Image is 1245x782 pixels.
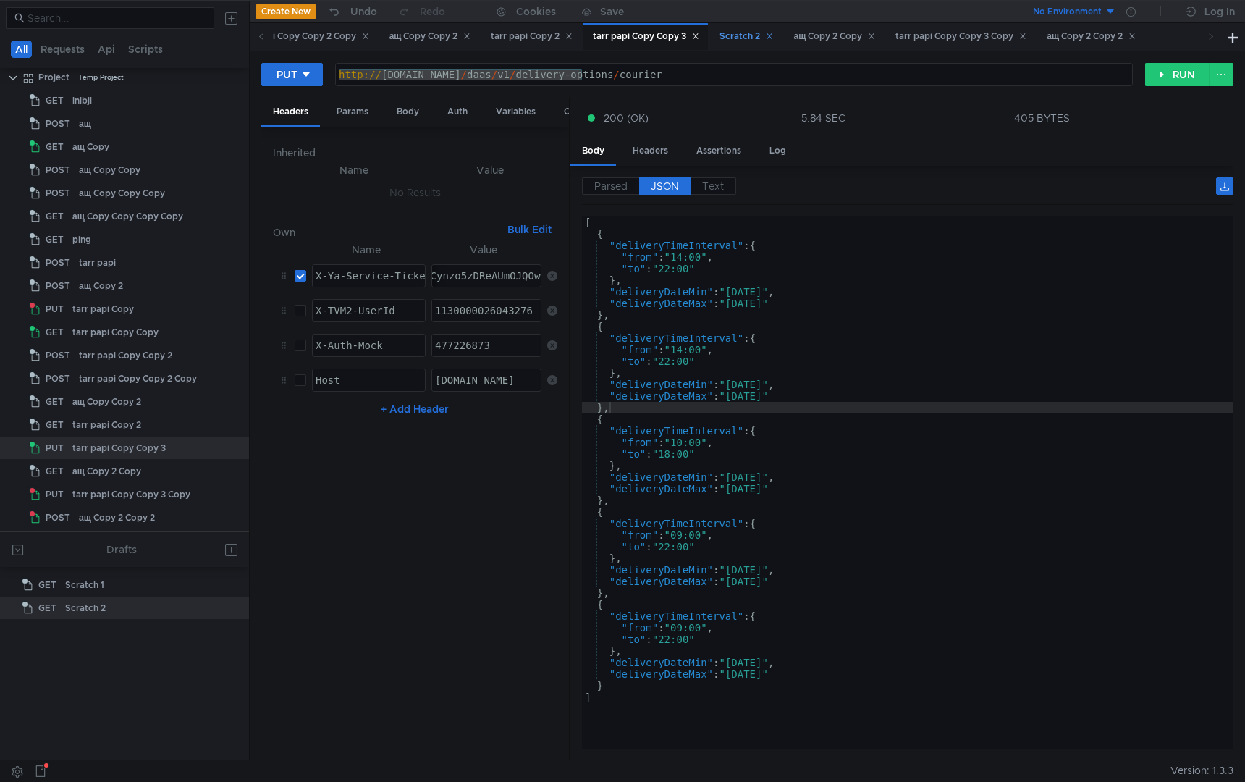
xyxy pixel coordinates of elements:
button: Scripts [124,41,167,58]
span: Version: 1.3.3 [1170,760,1233,781]
div: Log [758,138,798,164]
h6: Own [273,224,502,241]
th: Value [426,241,541,258]
input: Search... [28,10,206,26]
div: tarr papi Copy Copy 3 Copy [895,29,1026,44]
span: POST [46,345,70,366]
span: GET [46,229,64,251]
div: Headers [261,98,320,127]
div: Redo [420,3,445,20]
div: ащ Copy Copy 2 [389,29,471,44]
div: No Environment [1033,5,1102,19]
div: tarr papi [79,252,116,274]
span: JSON [651,180,679,193]
nz-embed-empty: No Results [389,186,441,199]
div: tarr papi Copy Copy 2 Copy [79,368,197,390]
div: Temp Project [78,67,124,88]
span: POST [46,113,70,135]
div: ащ Copy Copy [79,159,140,181]
span: GET [38,574,56,596]
button: Redo [387,1,455,22]
div: 5.84 SEC [801,112,845,125]
span: GET [46,414,64,436]
button: Bulk Edit [502,221,557,238]
button: Undo [316,1,387,22]
span: POST [46,182,70,204]
div: tarr papi Copy [72,298,134,320]
div: Variables [484,98,547,125]
span: POST [46,159,70,181]
th: Name [306,241,426,258]
span: GET [46,136,64,158]
span: GET [46,461,64,482]
th: Name [284,161,423,179]
button: PUT [261,63,323,86]
span: PUT [46,298,64,320]
div: Log In [1204,3,1235,20]
div: ащ Copy 2 Copy 2 [1047,29,1136,44]
span: POST [46,507,70,529]
span: GET [46,90,64,112]
span: GET [46,206,64,227]
div: Headers [621,138,680,164]
span: POST [46,252,70,274]
div: Save [600,7,624,17]
div: tarr papi Copy Copy 3 [593,29,699,44]
div: Other [552,98,600,125]
div: tarr papi Copy Copy 2 [79,345,172,366]
span: POST [46,368,70,390]
div: Auth [436,98,479,125]
div: ащ Copy Copy Copy [79,182,165,204]
div: Undo [350,3,377,20]
button: RUN [1145,63,1210,86]
div: PUT [277,67,297,83]
div: tarr papi Copy Copy 2 Copy [238,29,369,44]
button: All [11,41,32,58]
span: PUT [46,484,64,505]
div: tarr papi Copy 2 [72,414,141,436]
div: ping [72,229,91,251]
div: Scratch 2 [65,597,106,619]
div: 405 BYTES [1014,112,1070,125]
div: ащ Copy [72,136,109,158]
button: + Add Header [375,400,455,418]
div: lnlbjl [72,90,92,112]
div: ащ [79,113,91,135]
span: PUT [46,437,64,459]
div: Body [570,138,616,166]
div: Cookies [516,3,556,20]
div: ащ Copy 2 Copy 2 [79,507,155,529]
span: GET [38,597,56,619]
span: GET [46,391,64,413]
div: Body [385,98,431,125]
div: Assertions [685,138,753,164]
span: GET [46,321,64,343]
div: Scratch 1 [65,574,104,596]
div: ащ Copy 2 Copy [793,29,875,44]
div: tarr papi Copy 2 [491,29,573,44]
div: tarr papi Copy Copy 3 Copy [72,484,190,505]
th: Value [423,161,557,179]
button: Api [93,41,119,58]
div: ащ Copy 2 [79,275,123,297]
div: ащ Copy Copy Copy Copy [72,206,183,227]
div: tarr papi Copy Copy 3 [72,437,166,459]
div: Scratch 2 [719,29,773,44]
button: Create New [256,4,316,19]
div: tarr papi Copy Copy [72,321,159,343]
div: Drafts [106,541,137,558]
div: ащ Copy Copy 2 [72,391,141,413]
span: Parsed [594,180,628,193]
span: Text [702,180,724,193]
span: POST [46,275,70,297]
div: ащ Copy 2 Copy [72,461,141,482]
div: Project [38,67,69,88]
h6: Inherited [273,144,557,161]
span: 200 (OK) [604,110,649,126]
div: Params [325,98,380,125]
button: Requests [36,41,89,58]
